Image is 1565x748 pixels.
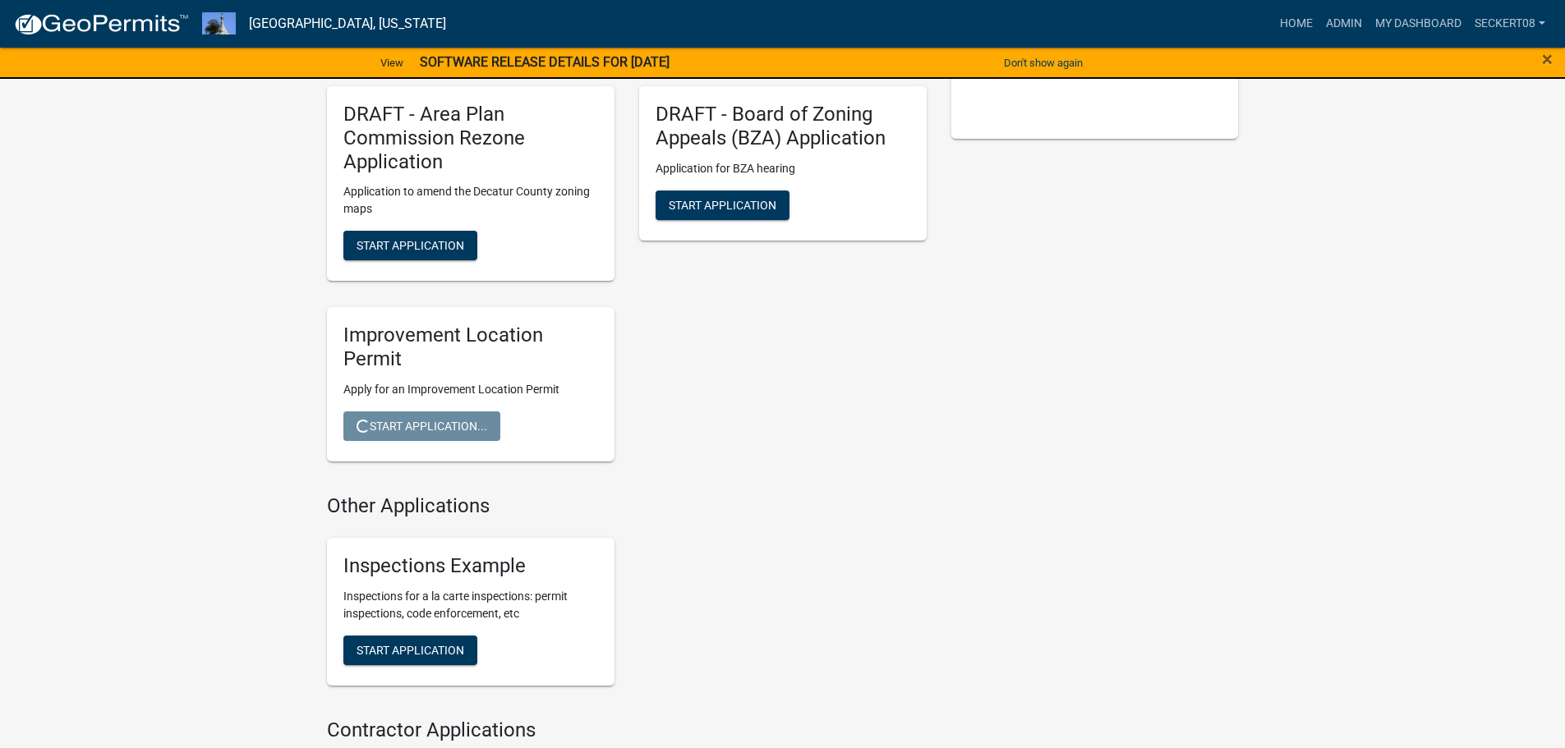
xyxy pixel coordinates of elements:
[357,420,487,433] span: Start Application...
[343,183,598,218] p: Application to amend the Decatur County zoning maps
[343,636,477,665] button: Start Application
[997,49,1089,76] button: Don't show again
[343,324,598,371] h5: Improvement Location Permit
[343,411,500,441] button: Start Application...
[343,588,598,622] p: Inspections for a la carte inspections: permit inspections, code enforcement, etc
[374,49,410,76] a: View
[1319,8,1369,39] a: Admin
[1273,8,1319,39] a: Home
[1542,49,1553,69] button: Close
[357,239,464,252] span: Start Application
[420,54,670,70] strong: SOFTWARE RELEASE DETAILS FOR [DATE]
[669,198,776,211] span: Start Application
[357,643,464,656] span: Start Application
[343,103,598,173] h5: DRAFT - Area Plan Commission Rezone Application
[656,103,910,150] h5: DRAFT - Board of Zoning Appeals (BZA) Application
[327,494,927,699] wm-workflow-list-section: Other Applications
[327,718,927,742] h4: Contractor Applications
[327,494,927,518] h4: Other Applications
[343,554,598,578] h5: Inspections Example
[202,12,236,34] img: Decatur County, Indiana
[1542,48,1553,71] span: ×
[656,190,789,220] button: Start Application
[656,160,910,177] p: Application for BZA hearing
[343,231,477,260] button: Start Application
[249,10,446,38] a: [GEOGRAPHIC_DATA], [US_STATE]
[343,381,598,398] p: Apply for an Improvement Location Permit
[1468,8,1552,39] a: seckert08
[1369,8,1468,39] a: My Dashboard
